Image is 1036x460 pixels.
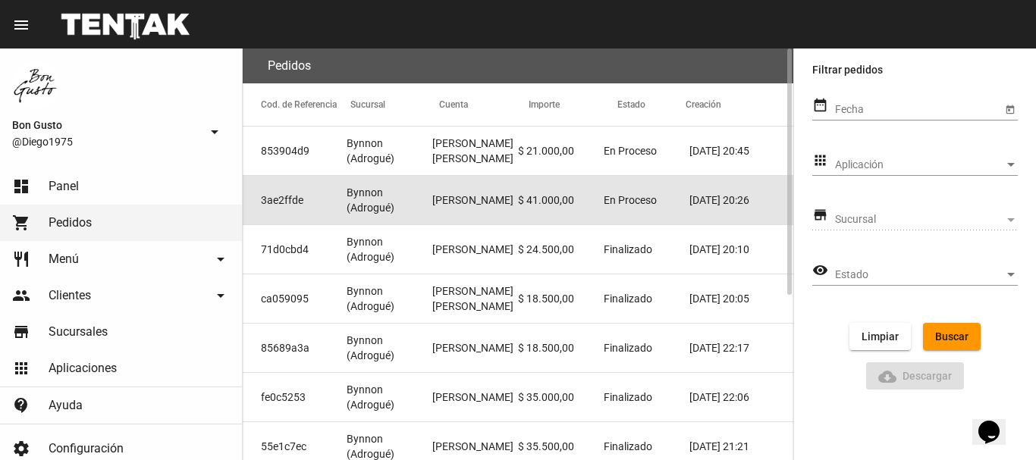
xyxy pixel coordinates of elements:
span: Configuración [49,441,124,456]
span: Finalizado [604,340,652,355]
mat-cell: [PERSON_NAME] [432,225,518,274]
mat-cell: 853904d9 [243,127,347,175]
mat-icon: date_range [812,96,828,114]
span: Aplicación [835,159,1004,171]
flou-section-header: Pedidos [243,49,793,83]
mat-header-cell: Cod. de Referencia [243,83,350,126]
mat-icon: shopping_cart [12,214,30,232]
label: Filtrar pedidos [812,61,1018,79]
mat-icon: store [12,323,30,341]
span: Finalizado [604,291,652,306]
mat-icon: settings [12,440,30,458]
mat-header-cell: Creación [686,83,793,126]
span: Bynnon (Adrogué) [347,333,432,363]
mat-icon: restaurant [12,250,30,268]
mat-cell: [DATE] 20:05 [689,274,793,323]
span: Bynnon (Adrogué) [347,185,432,215]
h3: Pedidos [268,55,311,77]
mat-icon: arrow_drop_down [206,123,224,141]
span: Finalizado [604,439,652,454]
mat-cell: 85689a3a [243,324,347,372]
mat-cell: [DATE] 22:17 [689,324,793,372]
mat-cell: [PERSON_NAME] [PERSON_NAME] [432,127,518,175]
mat-cell: [DATE] 20:10 [689,225,793,274]
mat-select: Estado [835,269,1018,281]
span: Clientes [49,288,91,303]
mat-icon: contact_support [12,396,30,415]
mat-icon: apps [12,359,30,377]
mat-select: Sucursal [835,214,1018,226]
mat-icon: store [812,206,828,224]
button: Buscar [923,323,981,350]
button: Open calendar [1002,101,1018,117]
mat-select: Aplicación [835,159,1018,171]
input: Fecha [835,104,1002,116]
span: En Proceso [604,143,657,158]
mat-cell: [PERSON_NAME] [PERSON_NAME] [432,274,518,323]
mat-cell: $ 21.000,00 [518,127,604,175]
span: Sucursal [835,214,1004,226]
mat-icon: visibility [812,261,828,280]
mat-cell: [PERSON_NAME] [432,324,518,372]
mat-icon: arrow_drop_down [212,250,230,268]
span: Bynnon (Adrogué) [347,382,432,412]
mat-cell: $ 18.500,00 [518,274,604,323]
span: Panel [49,179,79,194]
span: @Diego1975 [12,134,199,149]
mat-cell: $ 35.000,00 [518,373,604,421]
span: En Proceso [604,192,657,208]
span: Bynnon (Adrogué) [347,136,432,166]
span: Sucursales [49,324,108,340]
span: Bynnon (Adrogué) [347,234,432,264]
span: Finalizado [604,390,652,405]
img: 8570adf9-ca52-4367-b116-ae09c64cf26e.jpg [12,61,61,109]
mat-cell: 3ae2ffde [243,176,347,224]
mat-icon: menu [12,16,30,34]
mat-header-cell: Importe [529,83,618,126]
button: Descargar ReporteDescargar [866,362,965,390]
mat-cell: $ 18.500,00 [518,324,604,372]
mat-cell: [PERSON_NAME] [432,373,518,421]
mat-cell: $ 41.000,00 [518,176,604,224]
mat-header-cell: Estado [617,83,686,126]
span: Ayuda [49,398,83,413]
span: Menú [49,252,79,267]
mat-cell: [DATE] 20:45 [689,127,793,175]
mat-icon: apps [812,152,828,170]
span: Descargar [878,370,953,382]
mat-cell: [PERSON_NAME] [432,176,518,224]
span: Bon Gusto [12,116,199,134]
mat-cell: ca059095 [243,274,347,323]
mat-cell: [DATE] 20:26 [689,176,793,224]
span: Bynnon (Adrogué) [347,283,432,314]
span: Aplicaciones [49,361,117,376]
span: Limpiar [862,330,899,343]
span: Finalizado [604,242,652,257]
mat-cell: [DATE] 22:06 [689,373,793,421]
iframe: chat widget [972,399,1021,445]
mat-icon: arrow_drop_down [212,286,230,305]
mat-icon: Descargar Reporte [878,368,896,386]
mat-cell: 71d0cbd4 [243,225,347,274]
mat-cell: $ 24.500,00 [518,225,604,274]
mat-header-cell: Sucursal [350,83,440,126]
span: Estado [835,269,1004,281]
mat-icon: people [12,286,30,305]
mat-cell: fe0c5253 [243,373,347,421]
span: Pedidos [49,215,92,230]
mat-icon: dashboard [12,177,30,196]
button: Limpiar [849,323,911,350]
mat-header-cell: Cuenta [439,83,529,126]
span: Buscar [935,330,969,343]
